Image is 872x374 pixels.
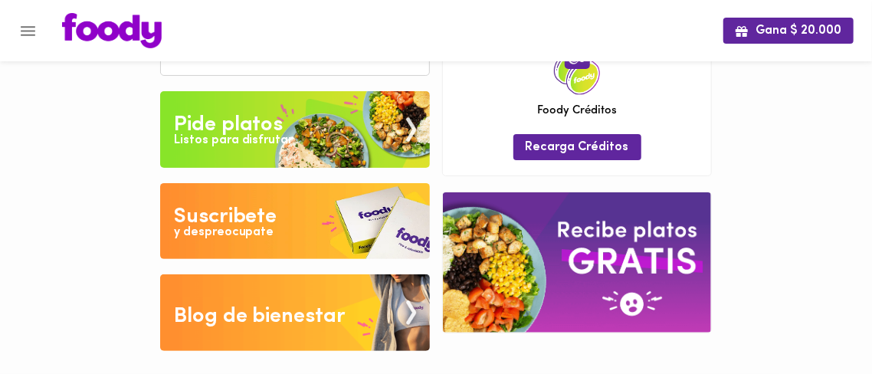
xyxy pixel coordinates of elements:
[513,134,641,159] button: Recarga Créditos
[554,49,600,95] img: credits-package.png
[537,103,617,119] span: Foody Créditos
[160,274,430,351] img: Blog de bienestar
[736,24,841,38] span: Gana $ 20.000
[62,13,162,48] img: logo.png
[160,91,430,168] img: Pide un Platos
[9,12,47,50] button: Menu
[174,224,274,241] div: y despreocupate
[783,285,857,359] iframe: Messagebird Livechat Widget
[174,132,293,149] div: Listos para disfrutar
[174,110,284,140] div: Pide platos
[174,301,346,332] div: Blog de bienestar
[723,18,854,43] button: Gana $ 20.000
[443,192,711,333] img: referral-banner.png
[174,202,277,232] div: Suscribete
[160,183,430,260] img: Disfruta bajar de peso
[526,140,629,155] span: Recarga Créditos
